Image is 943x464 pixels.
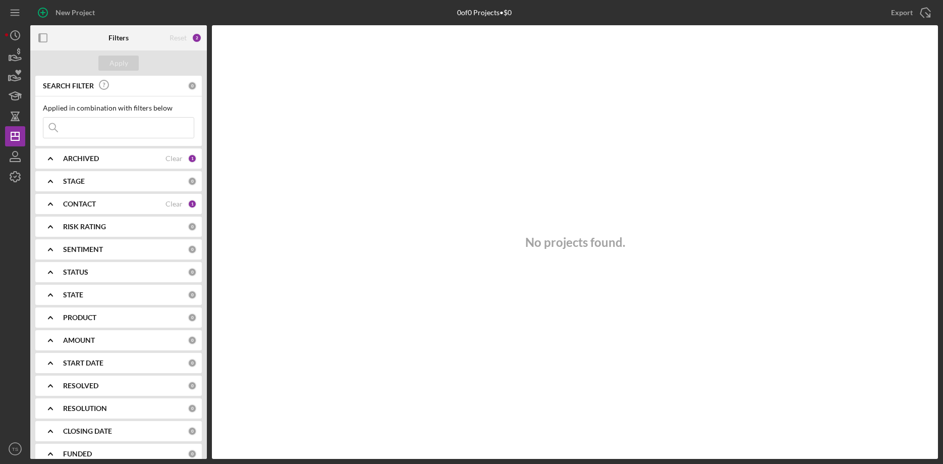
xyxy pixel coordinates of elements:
b: CONTACT [63,200,96,208]
div: 0 [188,313,197,322]
div: 0 [188,404,197,413]
b: Filters [108,34,129,42]
div: 0 [188,245,197,254]
div: Reset [170,34,187,42]
b: RESOLVED [63,382,98,390]
b: PRODUCT [63,314,96,322]
div: 0 [188,427,197,436]
b: STATE [63,291,83,299]
b: STATUS [63,268,88,276]
b: FUNDED [63,450,92,458]
div: 0 [188,449,197,458]
h3: No projects found. [525,235,625,249]
div: 0 of 0 Projects • $0 [457,9,512,17]
div: 0 [188,177,197,186]
div: Applied in combination with filters below [43,104,194,112]
div: Apply [109,56,128,71]
b: ARCHIVED [63,154,99,163]
button: New Project [30,3,105,23]
div: 0 [188,336,197,345]
div: 0 [188,222,197,231]
div: Clear [165,154,183,163]
div: 0 [188,290,197,299]
div: 0 [188,81,197,90]
div: New Project [56,3,95,23]
b: RESOLUTION [63,404,107,413]
b: AMOUNT [63,336,95,344]
b: SEARCH FILTER [43,82,94,90]
div: 0 [188,381,197,390]
b: STAGE [63,177,85,185]
div: 1 [188,199,197,209]
div: 0 [188,358,197,368]
b: START DATE [63,359,103,367]
div: 0 [188,268,197,277]
b: RISK RATING [63,223,106,231]
div: Clear [165,200,183,208]
text: TS [12,446,18,452]
div: 2 [192,33,202,43]
button: Export [881,3,938,23]
button: TS [5,439,25,459]
div: 1 [188,154,197,163]
b: CLOSING DATE [63,427,112,435]
button: Apply [98,56,139,71]
div: Export [891,3,913,23]
b: SENTIMENT [63,245,103,253]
